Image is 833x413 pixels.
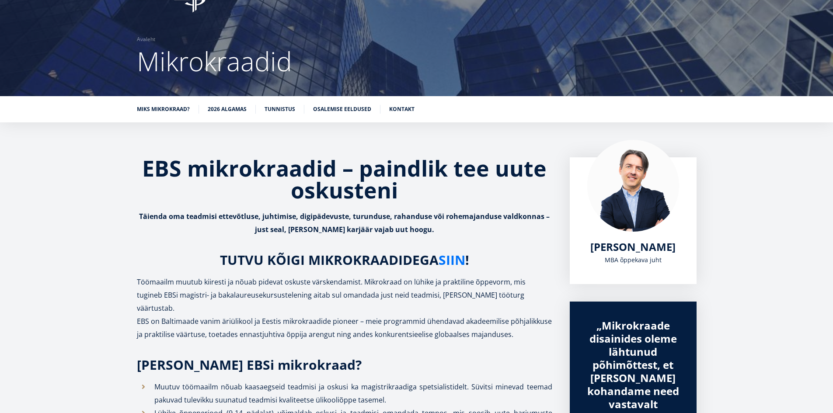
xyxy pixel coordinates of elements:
a: Osalemise eeldused [313,105,371,114]
span: [PERSON_NAME] [590,239,676,254]
a: Miks mikrokraad? [137,105,190,114]
a: SIIN [439,253,465,267]
a: Avaleht [137,35,155,44]
p: Töömaailm muutub kiiresti ja nõuab pidevat oskuste värskendamist. Mikrokraad on lühike ja praktil... [137,275,552,341]
strong: EBS mikrokraadid – paindlik tee uute oskusteni [142,153,547,205]
p: Muutuv töömaailm nõuab kaasaegseid teadmisi ja oskusi ka magistrikraadiga spetsialistidelt. Süvit... [154,380,552,406]
strong: Täienda oma teadmisi ettevõtluse, juhtimise, digipädevuste, turunduse, rahanduse või rohemajandus... [139,212,550,234]
a: Tunnistus [265,105,295,114]
a: Kontakt [389,105,415,114]
strong: TUTVU KÕIGI MIKROKRAADIDEGA ! [220,251,469,269]
a: 2026 algamas [208,105,247,114]
strong: [PERSON_NAME] EBSi mikrokraad? [137,356,362,374]
span: Mikrokraadid [137,43,292,79]
div: MBA õppekava juht [587,253,679,267]
img: Marko Rillo [587,140,679,232]
a: [PERSON_NAME] [590,240,676,253]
